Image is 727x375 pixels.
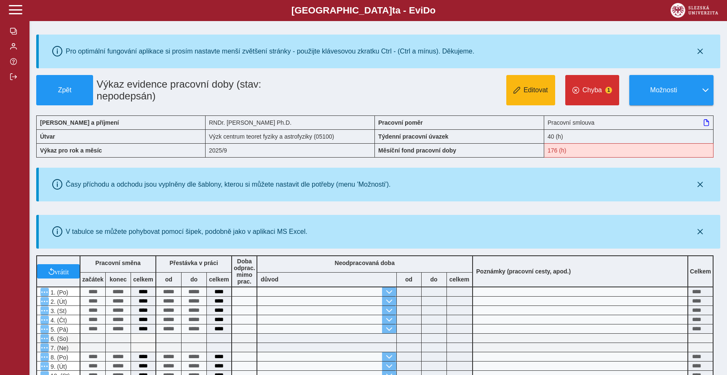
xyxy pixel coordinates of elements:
b: Celkem [690,268,711,275]
span: t [392,5,395,16]
span: 5. (Pá) [49,326,68,333]
div: 2025/9 [206,143,375,158]
b: Pracovní poměr [378,119,423,126]
b: [GEOGRAPHIC_DATA] a - Evi [25,5,702,16]
button: Menu [40,334,49,343]
b: Týdenní pracovní úvazek [378,133,449,140]
button: Zpět [36,75,93,105]
b: [PERSON_NAME] a příjmení [40,119,119,126]
b: Útvar [40,133,55,140]
b: konec [106,276,131,283]
div: Pracovní smlouva [544,115,714,129]
b: důvod [261,276,278,283]
b: od [397,276,421,283]
b: Pracovní směna [95,260,140,266]
b: do [422,276,446,283]
b: celkem [131,276,155,283]
span: o [430,5,436,16]
b: Doba odprac. mimo prac. [234,258,255,285]
button: Možnosti [629,75,698,105]
span: 1. (Po) [49,289,68,296]
div: RNDr. [PERSON_NAME] Ph.D. [206,115,375,129]
div: V tabulce se můžete pohybovat pomocí šipek, podobně jako v aplikaci MS Excel. [66,228,307,236]
span: 3. (St) [49,308,67,314]
b: Měsíční fond pracovní doby [378,147,456,154]
b: od [156,276,181,283]
b: Výkaz pro rok a měsíc [40,147,102,154]
h1: Výkaz evidence pracovní doby (stav: nepodepsán) [93,75,321,105]
b: do [182,276,206,283]
span: Možnosti [636,86,691,94]
button: Menu [40,306,49,315]
button: Menu [40,353,49,361]
span: D [423,5,430,16]
div: Pro optimální fungování aplikace si prosím nastavte menší zvětšení stránky - použijte klávesovou ... [66,48,474,55]
button: Editovat [506,75,555,105]
span: 1 [605,87,612,94]
button: Menu [40,297,49,305]
button: Menu [40,316,49,324]
div: Fond pracovní doby (176 h) a součet hodin (175 h) se neshodují! [544,143,714,158]
span: Zpět [40,86,89,94]
span: Editovat [524,86,548,94]
b: celkem [207,276,231,283]
button: Menu [40,288,49,296]
button: Chyba1 [565,75,619,105]
span: 4. (Čt) [49,317,67,324]
b: Přestávka v práci [169,260,218,266]
button: Menu [40,325,49,333]
b: celkem [447,276,472,283]
span: 2. (Út) [49,298,67,305]
span: 8. (Po) [49,354,68,361]
span: Chyba [583,86,602,94]
b: Neodpracovaná doba [335,260,395,266]
button: vrátit [37,264,80,279]
span: vrátit [55,268,69,275]
img: logo_web_su.png [671,3,718,18]
span: 7. (Ne) [49,345,69,351]
b: Poznámky (pracovní cesty, apod.) [473,268,575,275]
button: Menu [40,343,49,352]
span: 6. (So) [49,335,68,342]
button: Menu [40,362,49,370]
div: Výzk centrum teoret fyziky a astrofyziky (05100) [206,129,375,143]
div: Časy příchodu a odchodu jsou vyplněny dle šablony, kterou si můžete nastavit dle potřeby (menu 'M... [66,181,391,188]
div: 40 (h) [544,129,714,143]
span: 9. (Út) [49,363,67,370]
b: začátek [80,276,105,283]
